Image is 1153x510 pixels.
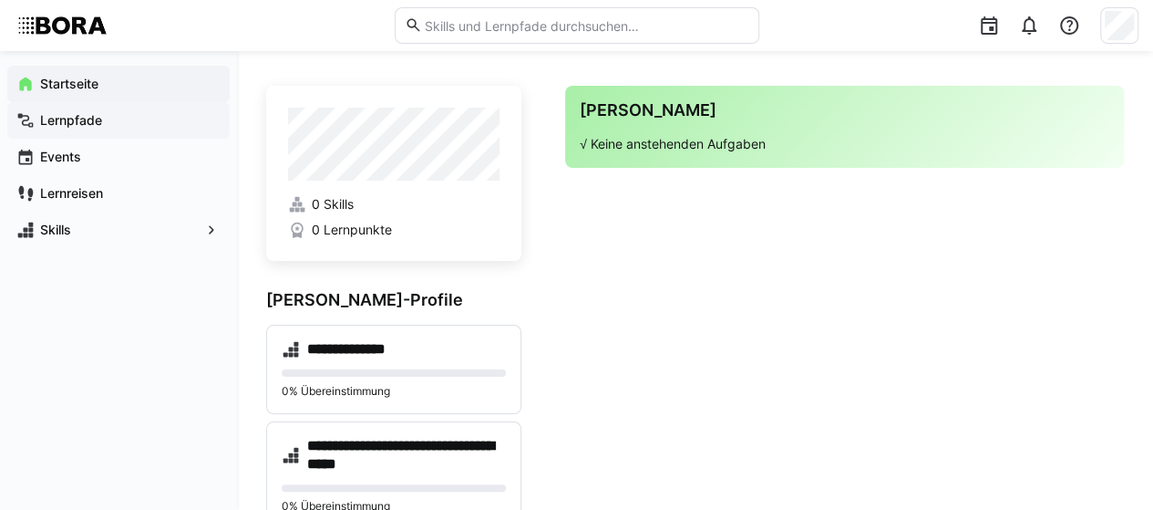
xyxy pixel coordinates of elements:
span: 0 Skills [312,195,354,213]
input: Skills und Lernpfade durchsuchen… [422,17,748,34]
h3: [PERSON_NAME] [580,100,1109,120]
span: 0 Lernpunkte [312,221,392,239]
p: √ Keine anstehenden Aufgaben [580,135,1109,153]
a: 0 Skills [288,195,499,213]
p: 0% Übereinstimmung [282,384,506,399]
h3: [PERSON_NAME]-Profile [266,290,521,310]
